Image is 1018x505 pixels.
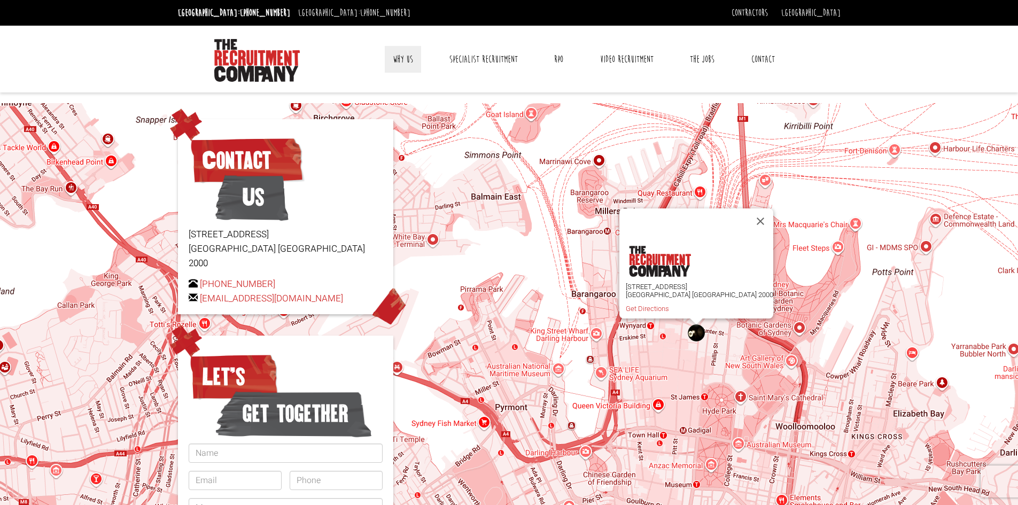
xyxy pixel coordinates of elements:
[743,46,783,73] a: Contact
[189,350,279,403] span: Let’s
[732,7,768,19] a: Contractors
[214,39,300,82] img: The Recruitment Company
[215,387,372,440] span: get together
[682,46,722,73] a: The Jobs
[748,208,773,234] button: Close
[592,46,662,73] a: Video Recruitment
[175,4,293,21] li: [GEOGRAPHIC_DATA]:
[626,283,773,299] p: [STREET_ADDRESS] [GEOGRAPHIC_DATA] [GEOGRAPHIC_DATA] 2000
[215,170,289,224] span: Us
[628,246,690,277] img: the-recruitment-company.png
[189,444,383,463] input: Name
[296,4,413,21] li: [GEOGRAPHIC_DATA]:
[360,7,410,19] a: [PHONE_NUMBER]
[200,277,275,291] a: [PHONE_NUMBER]
[189,471,282,490] input: Email
[546,46,571,73] a: RPO
[189,134,305,187] span: Contact
[385,46,421,73] a: Why Us
[441,46,526,73] a: Specialist Recruitment
[688,324,705,341] div: The Recruitment Company
[240,7,290,19] a: [PHONE_NUMBER]
[200,292,343,305] a: [EMAIL_ADDRESS][DOMAIN_NAME]
[189,227,383,271] p: [STREET_ADDRESS] [GEOGRAPHIC_DATA] [GEOGRAPHIC_DATA] 2000
[290,471,383,490] input: Phone
[781,7,841,19] a: [GEOGRAPHIC_DATA]
[626,305,669,313] a: Get Directions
